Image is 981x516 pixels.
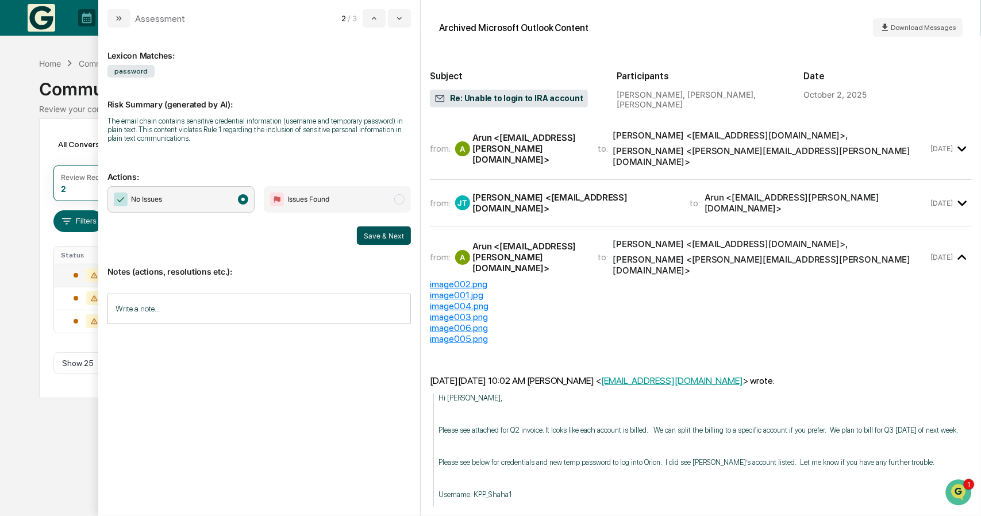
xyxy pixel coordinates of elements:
p: Calendar [95,9,153,19]
span: 2 [341,14,346,23]
p: Please see attached for Q2 invoice. It looks like each account is billed. We can split the billin... [438,426,972,434]
button: See all [178,125,209,138]
button: Filters [53,210,103,232]
span: • [95,156,99,165]
span: [DATE] [102,156,125,165]
p: Manage Tasks [95,19,153,27]
div: image002.png [430,279,972,290]
span: Preclearance [23,234,74,246]
span: Re: Unable to login to IRA account [434,93,583,105]
img: 1746055101610-c473b297-6a78-478c-a979-82029cc54cd1 [23,187,32,197]
h2: Date [803,71,972,82]
div: A [455,141,470,156]
div: Start new chat [52,87,188,99]
button: Start new chat [195,91,209,105]
a: 🔎Data Lookup [7,252,77,272]
div: Past conversations [11,127,77,136]
span: Attestations [95,234,143,246]
div: image005.png [430,333,972,344]
div: Arun <[EMAIL_ADDRESS][PERSON_NAME][DOMAIN_NAME]> [472,241,584,274]
th: Status [54,247,122,264]
div: 🖐️ [11,236,21,245]
h2: Participants [617,71,785,82]
span: to: [690,198,700,209]
button: Save & Next [357,226,411,245]
div: image001.jpg [430,290,972,301]
span: • [95,187,99,196]
div: A [455,250,470,265]
a: 🗄️Attestations [79,230,147,251]
div: Review your communication records across channels [39,104,941,114]
span: Issues Found [287,194,329,205]
p: Password: [SECURITY_DATA] [438,506,972,515]
img: Checkmark [114,192,128,206]
p: Please see below for credentials and new temp password to log into Orion. I did see [PERSON_NAME]... [438,458,972,467]
img: Ed Schembor [11,176,30,194]
img: Cameron Burns [11,145,30,163]
p: Username: KPP_Shaha1 [438,490,972,499]
span: from: [430,143,451,154]
div: image004.png [430,301,972,311]
span: / 3 [348,14,360,23]
div: image003.png [430,311,972,322]
p: Actions: [107,158,411,182]
span: from: [430,252,451,263]
button: Download Messages [873,18,963,37]
div: Communications Archive [39,70,941,99]
span: password [107,65,155,78]
span: [DATE] [102,187,125,196]
img: 1746055101610-c473b297-6a78-478c-a979-82029cc54cd1 [23,156,32,165]
iframe: Open customer support [944,478,975,509]
img: 1746055101610-c473b297-6a78-478c-a979-82029cc54cd1 [11,87,32,108]
span: Download Messages [891,24,956,32]
span: Data Lookup [23,256,72,268]
time: Thursday, October 2, 2025 at 10:02:09 AM [930,199,953,207]
div: [PERSON_NAME] <[PERSON_NAME][EMAIL_ADDRESS][PERSON_NAME][DOMAIN_NAME]> [613,254,929,276]
div: All Conversations [53,135,140,153]
span: [PERSON_NAME] [36,187,93,196]
a: Powered byPylon [81,284,139,293]
div: [PERSON_NAME] <[EMAIL_ADDRESS][DOMAIN_NAME]> [472,192,676,214]
p: How can we help? [11,24,209,42]
div: [PERSON_NAME] <[EMAIL_ADDRESS][DOMAIN_NAME]> , [613,238,848,249]
div: 🗄️ [83,236,93,245]
div: Assessment [135,13,185,24]
span: to: [598,252,609,263]
div: [DATE][DATE] 10:02 AM [PERSON_NAME] < > wrote: [430,375,972,386]
p: Risk Summary (generated by AI): [107,86,411,109]
h2: Subject [430,71,598,82]
div: Archived Microsoft Outlook Content [439,22,589,33]
div: [PERSON_NAME] <[EMAIL_ADDRESS][DOMAIN_NAME]> , [613,130,848,141]
div: Home [39,59,61,68]
p: Notes (actions, resolutions etc.): [107,253,411,276]
time: Wednesday, October 1, 2025 at 5:55:48 PM [930,144,953,153]
span: from: [430,198,451,209]
img: 6558925923028_b42adfe598fdc8269267_72.jpg [24,87,45,108]
img: logo [28,4,55,32]
div: We're available if you need us! [52,99,158,108]
div: Communications Archive [79,59,172,68]
div: JT [455,195,470,210]
div: [PERSON_NAME] <[PERSON_NAME][EMAIL_ADDRESS][PERSON_NAME][DOMAIN_NAME]> [613,145,929,167]
div: The email chain contains sensitive credential information (username and temporary password) in pl... [107,117,411,143]
p: Hi [PERSON_NAME], [438,394,972,402]
div: Review Required [61,173,116,182]
div: Arun <[EMAIL_ADDRESS][PERSON_NAME][DOMAIN_NAME]> [705,192,929,214]
a: [EMAIL_ADDRESS][DOMAIN_NAME] [602,375,744,386]
span: No Issues [131,194,162,205]
span: Pylon [114,284,139,293]
div: Arun <[EMAIL_ADDRESS][PERSON_NAME][DOMAIN_NAME]> [472,132,584,165]
img: Flag [270,192,284,206]
a: 🖐️Preclearance [7,230,79,251]
span: to: [598,143,609,154]
div: 🔎 [11,257,21,267]
div: [PERSON_NAME], [PERSON_NAME], [PERSON_NAME] [617,90,785,109]
div: Lexicon Matches: [107,37,411,60]
div: October 2, 2025 [803,90,867,99]
div: image006.png [430,322,972,333]
div: 2 [61,184,66,194]
time: Thursday, October 2, 2025 at 11:06:05 AM [930,253,953,261]
span: [PERSON_NAME] [36,156,93,165]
